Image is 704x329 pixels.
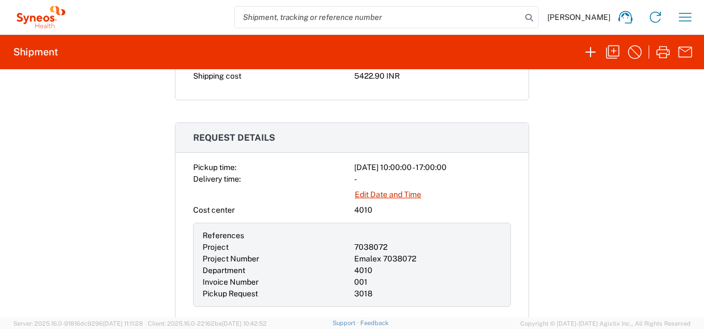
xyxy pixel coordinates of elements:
[203,288,350,300] div: Pickup Request
[354,276,501,288] div: 001
[203,231,244,240] span: References
[354,253,501,265] div: Emalex 7038072
[222,320,267,327] span: [DATE] 10:42:52
[520,318,691,328] span: Copyright © [DATE]-[DATE] Agistix Inc., All Rights Reserved
[547,12,610,22] span: [PERSON_NAME]
[13,45,58,59] h2: Shipment
[148,320,267,327] span: Client: 2025.16.0-22162be
[203,265,350,276] div: Department
[235,7,521,28] input: Shipment, tracking or reference number
[193,205,235,214] span: Cost center
[203,253,350,265] div: Project Number
[203,276,350,288] div: Invoice Number
[103,320,143,327] span: [DATE] 11:11:28
[354,204,511,216] div: 4010
[354,241,501,253] div: 7038072
[354,70,511,82] div: 5422.90 INR
[193,174,241,183] span: Delivery time:
[354,288,501,300] div: 3018
[203,241,350,253] div: Project
[13,320,143,327] span: Server: 2025.16.0-91816dc9296
[354,185,422,204] a: Edit Date and Time
[193,132,275,143] span: Request details
[193,163,236,172] span: Pickup time:
[193,71,241,80] span: Shipping cost
[354,265,501,276] div: 4010
[354,162,511,173] div: [DATE] 10:00:00 - 17:00:00
[333,320,360,326] a: Support
[360,320,389,326] a: Feedback
[354,173,511,185] div: -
